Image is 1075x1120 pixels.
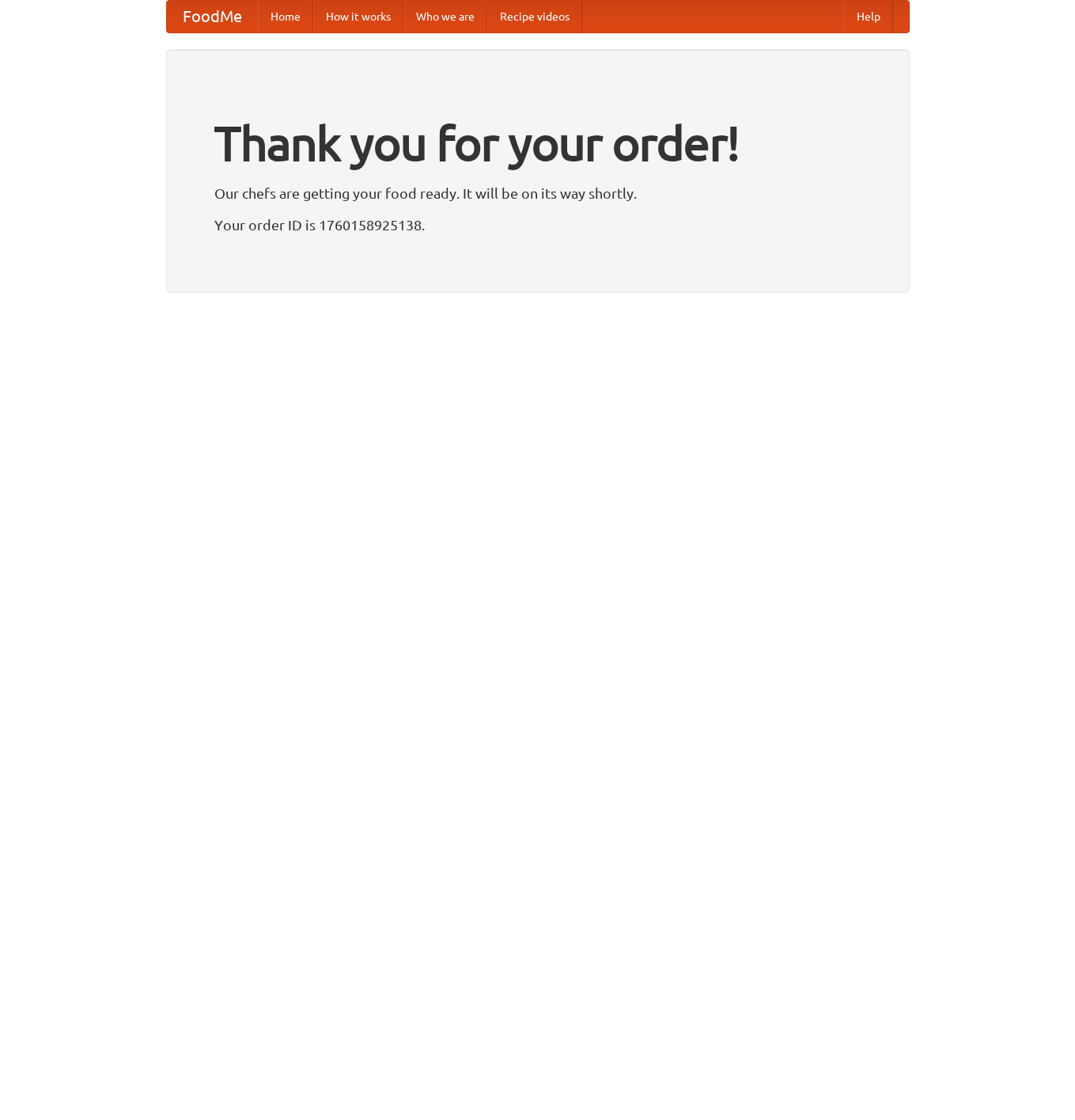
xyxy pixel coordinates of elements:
a: Recipe videos [487,1,582,32]
a: Help [844,1,893,32]
h1: Thank you for your order! [214,105,861,181]
a: FoodMe [167,1,258,32]
a: Who we are [403,1,487,32]
a: Home [258,1,313,32]
p: Our chefs are getting your food ready. It will be on its way shortly. [214,181,861,205]
p: Your order ID is 1760158925138. [214,213,861,237]
a: How it works [313,1,403,32]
